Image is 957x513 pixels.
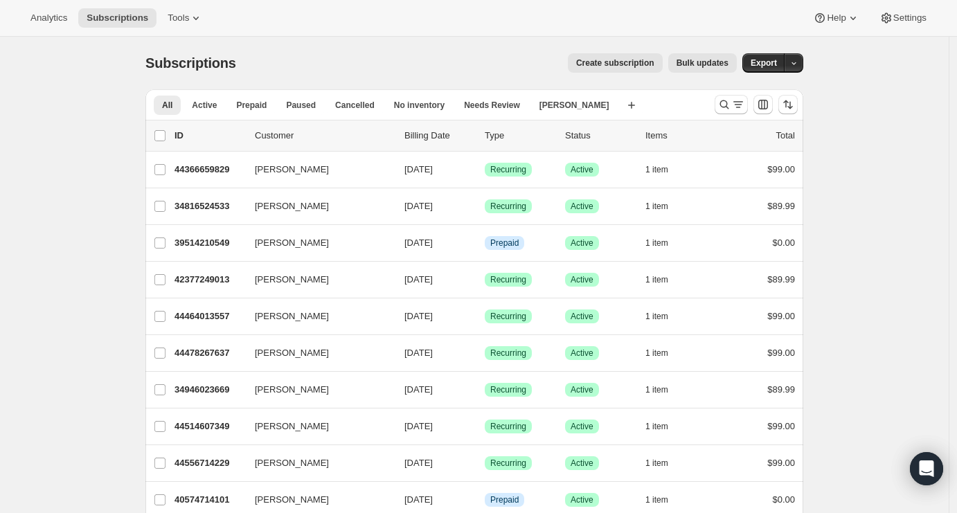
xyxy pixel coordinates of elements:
span: [PERSON_NAME] [255,493,329,507]
p: 44556714229 [175,456,244,470]
span: [PERSON_NAME] [255,383,329,397]
p: 44514607349 [175,420,244,433]
p: 42377249013 [175,273,244,287]
button: 1 item [645,417,683,436]
button: Settings [871,8,935,28]
button: 1 item [645,343,683,363]
div: IDCustomerBilling DateTypeStatusItemsTotal [175,129,795,143]
span: Help [827,12,846,24]
span: 1 item [645,237,668,249]
span: Active [571,494,593,505]
button: Customize table column order and visibility [753,95,773,114]
span: Active [571,421,593,432]
span: [DATE] [404,384,433,395]
span: Recurring [490,201,526,212]
span: [PERSON_NAME] [255,199,329,213]
span: Create subscription [576,57,654,69]
p: Customer [255,129,393,143]
span: Cancelled [335,100,375,111]
span: Bulk updates [677,57,728,69]
p: 44366659829 [175,163,244,177]
span: Recurring [490,421,526,432]
span: $99.00 [767,458,795,468]
span: All [162,100,172,111]
span: Tools [168,12,189,24]
span: $0.00 [772,237,795,248]
p: 34946023669 [175,383,244,397]
span: [DATE] [404,494,433,505]
p: 44464013557 [175,309,244,323]
span: Active [571,274,593,285]
span: [PERSON_NAME] [255,273,329,287]
div: Open Intercom Messenger [910,452,943,485]
span: [PERSON_NAME] [255,456,329,470]
button: [PERSON_NAME] [247,489,385,511]
button: [PERSON_NAME] [247,415,385,438]
p: Billing Date [404,129,474,143]
span: [DATE] [404,237,433,248]
span: 1 item [645,494,668,505]
span: Prepaid [490,494,519,505]
p: Total [776,129,795,143]
span: [PERSON_NAME] [255,420,329,433]
button: [PERSON_NAME] [247,232,385,254]
span: Recurring [490,164,526,175]
span: [DATE] [404,421,433,431]
span: Active [571,384,593,395]
div: 44556714229[PERSON_NAME][DATE]SuccessRecurringSuccessActive1 item$99.00 [175,453,795,473]
div: Items [645,129,715,143]
span: Subscriptions [145,55,236,71]
div: 44514607349[PERSON_NAME][DATE]SuccessRecurringSuccessActive1 item$99.00 [175,417,795,436]
span: 1 item [645,348,668,359]
span: $0.00 [772,494,795,505]
span: 1 item [645,458,668,469]
span: 1 item [645,164,668,175]
button: Create subscription [568,53,663,73]
button: Subscriptions [78,8,156,28]
span: 1 item [645,421,668,432]
span: $89.99 [767,201,795,211]
span: Settings [893,12,927,24]
span: Export [751,57,777,69]
span: Prepaid [490,237,519,249]
span: Subscriptions [87,12,148,24]
button: 1 item [645,160,683,179]
span: 1 item [645,384,668,395]
span: [DATE] [404,311,433,321]
span: Prepaid [236,100,267,111]
button: [PERSON_NAME] [247,195,385,217]
div: 44366659829[PERSON_NAME][DATE]SuccessRecurringSuccessActive1 item$99.00 [175,160,795,179]
span: [DATE] [404,348,433,358]
span: Active [571,458,593,469]
span: [PERSON_NAME] [255,236,329,250]
span: Active [571,201,593,212]
button: 1 item [645,233,683,253]
span: [PERSON_NAME] [255,163,329,177]
div: 42377249013[PERSON_NAME][DATE]SuccessRecurringSuccessActive1 item$89.99 [175,270,795,289]
span: [DATE] [404,164,433,174]
span: Recurring [490,311,526,322]
span: Active [571,164,593,175]
span: [PERSON_NAME] [255,309,329,323]
button: 1 item [645,490,683,510]
span: Recurring [490,384,526,395]
span: [DATE] [404,201,433,211]
button: [PERSON_NAME] [247,379,385,401]
button: [PERSON_NAME] [247,305,385,327]
button: [PERSON_NAME] [247,269,385,291]
span: Recurring [490,348,526,359]
span: Recurring [490,274,526,285]
p: 34816524533 [175,199,244,213]
p: 40574714101 [175,493,244,507]
button: Tools [159,8,211,28]
span: Analytics [30,12,67,24]
button: Bulk updates [668,53,737,73]
span: 1 item [645,201,668,212]
button: [PERSON_NAME] [247,452,385,474]
button: 1 item [645,270,683,289]
p: Status [565,129,634,143]
button: Analytics [22,8,75,28]
span: $89.99 [767,274,795,285]
span: 1 item [645,274,668,285]
span: $99.00 [767,164,795,174]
